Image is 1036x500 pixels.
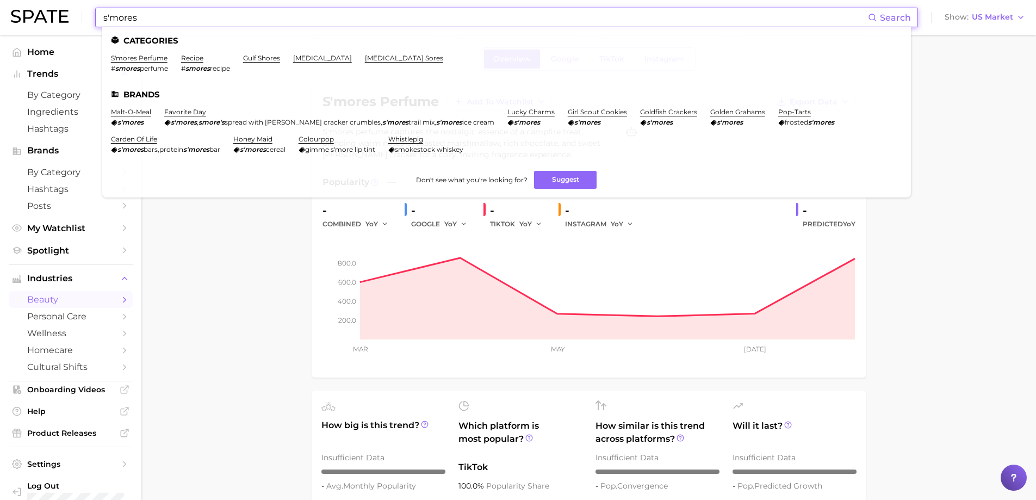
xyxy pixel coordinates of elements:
[140,64,168,72] span: perfume
[568,108,627,116] a: girl scout cookies
[117,145,144,153] em: s'mores
[11,10,69,23] img: SPATE
[436,118,462,126] em: s'mores
[9,403,133,419] a: Help
[27,481,150,491] span: Log Out
[595,419,719,446] span: How similar is this trend across platforms?
[27,47,114,57] span: Home
[565,202,641,219] div: -
[574,118,600,126] em: s'mores
[411,202,475,219] div: -
[737,481,754,491] abbr: popularity index
[181,64,185,72] span: #
[600,481,668,491] span: convergence
[550,345,564,353] tspan: May
[9,44,133,60] a: Home
[595,481,600,491] span: -
[490,202,550,219] div: -
[972,14,1013,20] span: US Market
[942,10,1028,24] button: ShowUS Market
[416,176,528,184] span: Don't see what you're looking for?
[444,218,468,231] button: YoY
[243,54,280,62] a: gulf shores
[353,345,368,353] tspan: Mar
[27,459,114,469] span: Settings
[321,451,445,464] div: Insufficient Data
[365,54,443,62] a: [MEDICAL_DATA] sores
[880,13,911,23] span: Search
[710,108,765,116] a: golden grahams
[600,481,617,491] abbr: popularity index
[9,270,133,287] button: Industries
[27,406,114,416] span: Help
[183,145,209,153] em: s'mores
[733,470,857,474] div: – / 10
[395,145,463,153] span: smokestock whiskey
[945,14,969,20] span: Show
[210,64,230,72] span: recipe
[111,54,168,62] a: s'mores perfume
[9,181,133,197] a: Hashtags
[611,218,634,231] button: YoY
[299,135,334,143] a: colourpop
[27,385,114,394] span: Onboarding Videos
[102,8,868,27] input: Search here for a brand, industry, or ingredient
[744,345,766,353] tspan: [DATE]
[808,118,834,126] em: s'mores
[733,419,857,446] span: Will it last?
[490,218,550,231] div: TIKTOK
[27,167,114,177] span: by Category
[9,291,133,308] a: beauty
[209,145,220,153] span: bar
[111,145,220,153] div: ,
[27,428,114,438] span: Product Releases
[388,135,423,143] a: whistlepig
[27,184,114,194] span: Hashtags
[382,118,408,126] em: s'mores
[458,481,486,491] span: 100.0%
[164,118,494,126] div: , , ,
[9,164,133,181] a: by Category
[9,197,133,214] a: Posts
[778,108,811,116] a: pop-tarts
[717,118,743,126] em: s'mores
[181,54,203,62] a: recipe
[233,135,272,143] a: honey maid
[611,219,623,229] span: YoY
[444,219,457,229] span: YoY
[458,461,582,474] span: TikTok
[640,108,697,116] a: goldfish crackers
[27,311,114,322] span: personal care
[9,120,133,137] a: Hashtags
[115,64,140,72] em: smores
[326,481,343,491] abbr: average
[486,481,549,491] span: popularity share
[321,470,445,474] div: – / 10
[411,218,475,231] div: GOOGLE
[198,118,225,126] em: smore's
[9,425,133,441] a: Product Releases
[164,108,206,116] a: favorite day
[305,145,375,153] span: gimme s'more lip tint
[9,66,133,82] button: Trends
[519,219,532,229] span: YoY
[27,223,114,233] span: My Watchlist
[322,202,396,219] div: -
[408,118,435,126] span: trail mix
[565,218,641,231] div: INSTAGRAM
[111,90,902,99] li: Brands
[9,381,133,398] a: Onboarding Videos
[159,145,183,153] span: protein
[514,118,540,126] em: s'mores
[9,242,133,259] a: Spotlight
[27,146,114,156] span: Brands
[27,69,114,79] span: Trends
[9,342,133,359] a: homecare
[27,90,114,100] span: by Category
[171,118,197,126] em: s'mores
[111,36,902,45] li: Categories
[9,308,133,325] a: personal care
[27,345,114,355] span: homecare
[9,359,133,375] a: cultural shifts
[27,294,114,305] span: beauty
